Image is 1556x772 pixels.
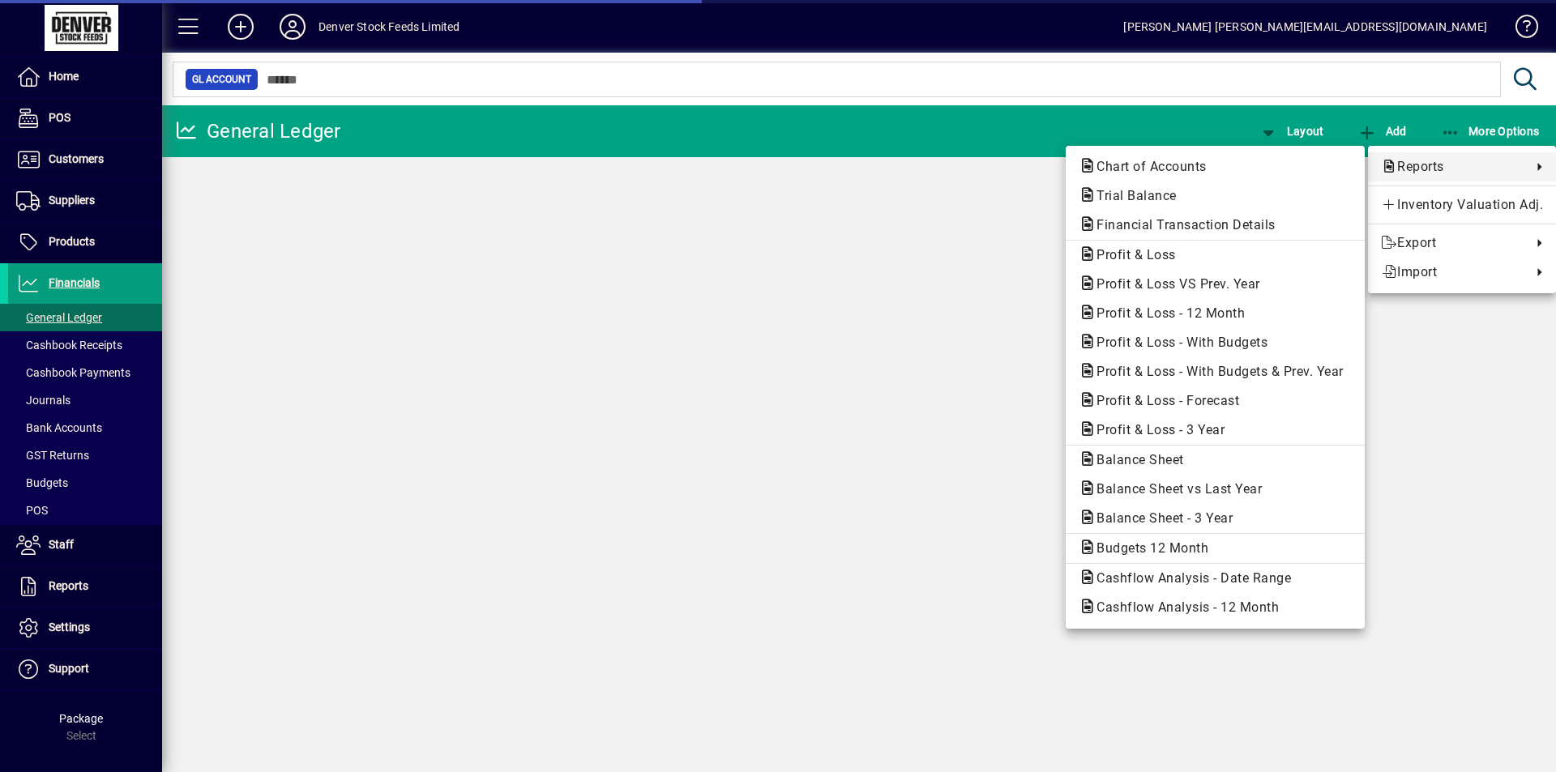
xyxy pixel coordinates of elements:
span: Financial Transaction Details [1079,217,1284,232]
span: Import [1381,262,1524,282]
span: Profit & Loss VS Prev. Year [1079,276,1268,292]
span: Balance Sheet vs Last Year [1079,481,1270,497]
span: Balance Sheet - 3 Year [1079,510,1241,526]
span: Profit & Loss - With Budgets [1079,335,1276,350]
span: Export [1381,233,1524,253]
span: Cashflow Analysis - 12 Month [1079,599,1287,615]
span: Trial Balance [1079,188,1185,203]
span: Chart of Accounts [1079,159,1215,174]
span: Profit & Loss - Forecast [1079,393,1247,408]
span: Profit & Loss - With Budgets & Prev. Year [1079,364,1352,379]
span: Profit & Loss - 3 Year [1079,422,1233,437]
span: Inventory Valuation Adj. [1381,195,1543,215]
span: Profit & Loss [1079,247,1184,262]
span: Cashflow Analysis - Date Range [1079,570,1299,586]
span: Profit & Loss - 12 Month [1079,305,1253,321]
span: Budgets 12 Month [1079,540,1216,556]
span: Balance Sheet [1079,452,1192,467]
span: Reports [1381,157,1524,177]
